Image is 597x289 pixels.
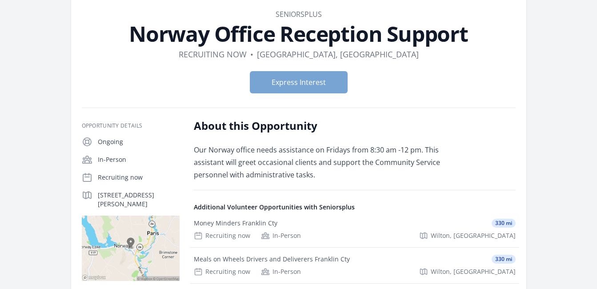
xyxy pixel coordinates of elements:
p: Recruiting now [98,173,180,182]
p: Ongoing [98,137,180,146]
img: Map [82,216,180,281]
div: Money Minders Franklin Cty [194,219,277,228]
a: Meals on Wheels Drivers and Deliverers Franklin Cty 330 mi Recruiting now In-Person Wilton, [GEOG... [190,248,519,283]
dd: Recruiting now [179,48,247,60]
h3: Opportunity Details [82,122,180,129]
div: In-Person [261,231,301,240]
div: Recruiting now [194,231,250,240]
span: 330 mi [492,255,516,264]
div: Recruiting now [194,267,250,276]
span: Wilton, [GEOGRAPHIC_DATA] [431,267,516,276]
div: Meals on Wheels Drivers and Deliverers Franklin Cty [194,255,350,264]
h2: About this Opportunity [194,119,454,133]
dd: [GEOGRAPHIC_DATA], [GEOGRAPHIC_DATA] [257,48,419,60]
a: Money Minders Franklin Cty 330 mi Recruiting now In-Person Wilton, [GEOGRAPHIC_DATA] [190,212,519,247]
h1: Norway Office Reception Support [82,23,516,44]
div: • [250,48,253,60]
span: 330 mi [492,219,516,228]
p: In-Person [98,155,180,164]
h4: Additional Volunteer Opportunities with Seniorsplus [194,203,516,212]
span: Wilton, [GEOGRAPHIC_DATA] [431,231,516,240]
div: In-Person [261,267,301,276]
button: Express Interest [250,71,348,93]
p: [STREET_ADDRESS][PERSON_NAME] [98,191,180,209]
a: Seniorsplus [276,9,322,19]
p: Our Norway office needs assistance on Fridays from 8:30 am -12 pm. This assistant will greet occa... [194,144,454,181]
